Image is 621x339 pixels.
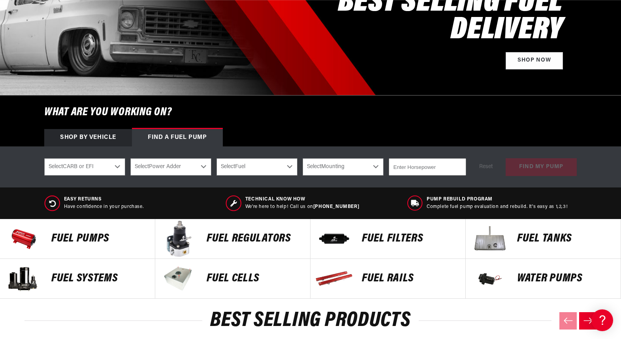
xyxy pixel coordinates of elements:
button: Contact Us [8,211,150,225]
span: Easy Returns [64,196,144,203]
div: Frequently Asked Questions [8,87,150,95]
a: FUEL Rails FUEL Rails [310,259,466,299]
a: FUEL FILTERS FUEL FILTERS [310,219,466,259]
p: FUEL Rails [362,273,457,285]
p: Have confidence in your purchase. [64,204,144,210]
h6: What are you working on? [24,96,597,129]
a: [PHONE_NUMBER] [313,204,359,209]
select: Power Adder [130,158,211,176]
a: FUEL Cells FUEL Cells [155,259,310,299]
a: 340 Stealth Fuel Pumps [8,149,150,161]
a: FUEL REGULATORS FUEL REGULATORS [155,219,310,259]
a: Getting Started [8,67,150,79]
p: Water Pumps [517,273,613,285]
img: Fuel Systems [4,259,43,298]
select: CARB or EFI [44,158,125,176]
a: Carbureted Fuel Pumps [8,112,150,124]
p: We’re here to help! Call us on [245,204,359,210]
img: FUEL Rails [314,259,354,298]
img: Fuel Tanks [470,219,509,258]
img: FUEL Cells [159,259,199,298]
a: Fuel Tanks Fuel Tanks [466,219,621,259]
button: Previous slide [559,312,577,330]
a: POWERED BY ENCHANT [109,227,152,235]
a: Carbureted Regulators [8,124,150,137]
button: Next slide [579,312,597,330]
img: Water Pumps [470,259,509,298]
a: Water Pumps Water Pumps [466,259,621,299]
div: Shop by vehicle [44,129,132,146]
a: Shop Now [506,52,563,70]
p: FUEL Cells [207,273,302,285]
p: Fuel Systems [51,273,147,285]
h2: Best Selling Products [24,311,597,330]
p: FUEL REGULATORS [207,233,302,245]
div: Find a Fuel Pump [132,129,223,146]
input: Enter Horsepower [389,158,466,176]
select: Fuel [216,158,297,176]
img: Fuel Pumps [4,219,43,258]
p: FUEL FILTERS [362,233,457,245]
a: Brushless Fuel Pumps [8,161,150,174]
span: Pump Rebuild program [427,196,568,203]
img: FUEL FILTERS [314,219,354,258]
img: FUEL REGULATORS [159,219,199,258]
span: Technical Know How [245,196,359,203]
select: Mounting [303,158,384,176]
p: Fuel Pumps [51,233,147,245]
a: EFI Regulators [8,100,150,112]
p: Complete fuel pump evaluation and rebuild. It's easy as 1,2,3! [427,204,568,210]
p: Fuel Tanks [517,233,613,245]
div: General [8,55,150,62]
a: EFI Fuel Pumps [8,137,150,149]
